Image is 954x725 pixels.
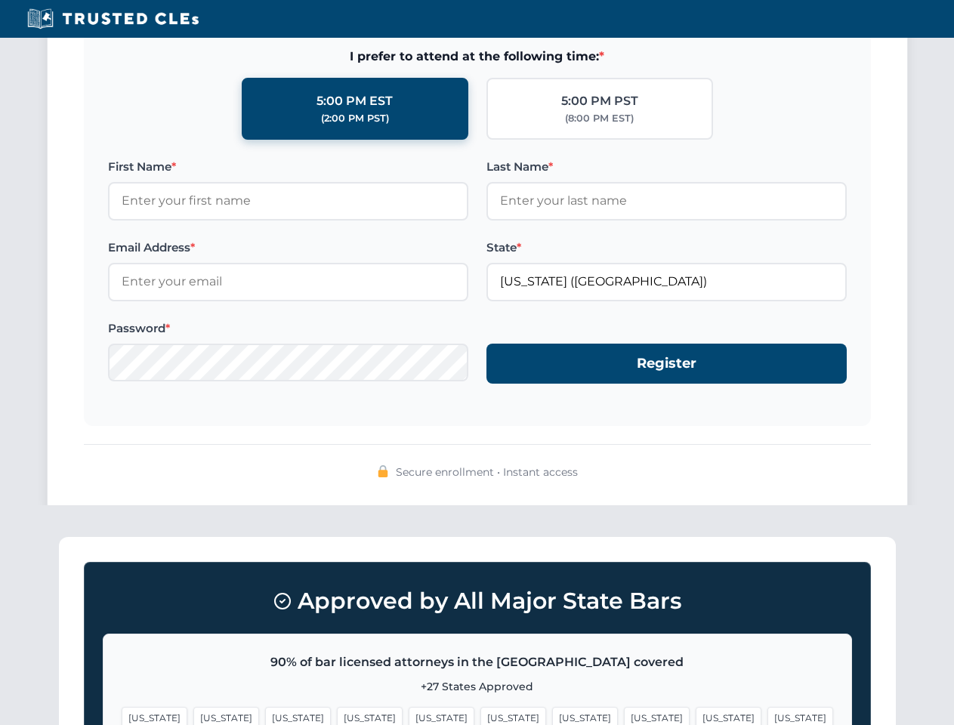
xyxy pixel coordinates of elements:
[321,111,389,126] div: (2:00 PM PST)
[108,319,468,338] label: Password
[122,652,833,672] p: 90% of bar licensed attorneys in the [GEOGRAPHIC_DATA] covered
[108,158,468,176] label: First Name
[486,239,847,257] label: State
[108,263,468,301] input: Enter your email
[316,91,393,111] div: 5:00 PM EST
[486,182,847,220] input: Enter your last name
[486,344,847,384] button: Register
[122,678,833,695] p: +27 States Approved
[565,111,634,126] div: (8:00 PM EST)
[396,464,578,480] span: Secure enrollment • Instant access
[108,182,468,220] input: Enter your first name
[108,47,847,66] span: I prefer to attend at the following time:
[561,91,638,111] div: 5:00 PM PST
[108,239,468,257] label: Email Address
[486,263,847,301] input: Florida (FL)
[23,8,203,30] img: Trusted CLEs
[103,581,852,622] h3: Approved by All Major State Bars
[486,158,847,176] label: Last Name
[377,465,389,477] img: 🔒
